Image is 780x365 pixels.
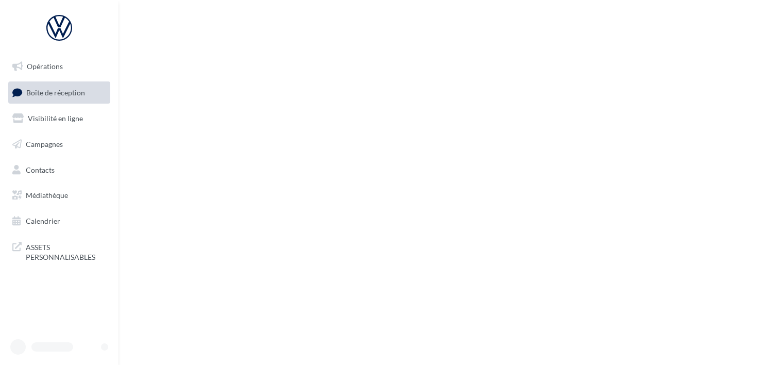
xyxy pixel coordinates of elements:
a: Campagnes [6,134,112,155]
a: Calendrier [6,210,112,232]
span: Campagnes [26,140,63,148]
a: Contacts [6,159,112,181]
a: Boîte de réception [6,81,112,104]
span: Boîte de réception [26,88,85,96]
span: Calendrier [26,217,60,225]
span: Médiathèque [26,191,68,200]
span: Visibilité en ligne [28,114,83,123]
a: Visibilité en ligne [6,108,112,129]
a: ASSETS PERSONNALISABLES [6,236,112,267]
a: Médiathèque [6,185,112,206]
span: ASSETS PERSONNALISABLES [26,240,106,262]
span: Opérations [27,62,63,71]
span: Contacts [26,165,55,174]
a: Opérations [6,56,112,77]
